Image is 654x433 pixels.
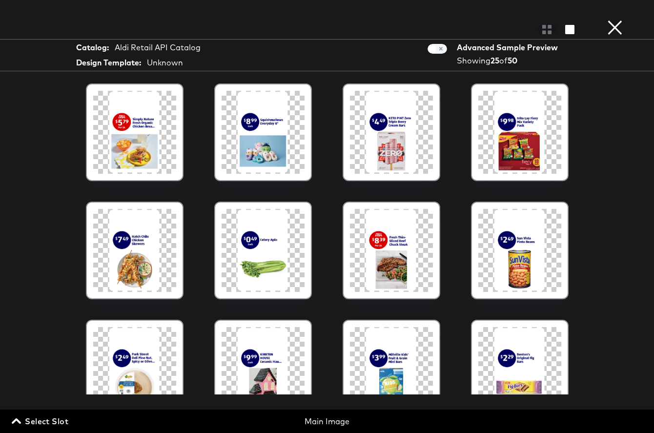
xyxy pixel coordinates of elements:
strong: 25 [490,56,499,65]
span: Select Slot [14,414,68,428]
div: Advanced Sample Preview [457,42,561,53]
div: Main Image [224,416,430,427]
strong: Catalog: [76,42,109,53]
button: Select Slot [10,414,72,428]
div: Aldi Retail API Catalog [115,42,201,53]
strong: 50 [508,56,517,65]
div: Unknown [147,57,183,68]
strong: Design Template: [76,57,141,68]
div: Showing of [457,55,561,66]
